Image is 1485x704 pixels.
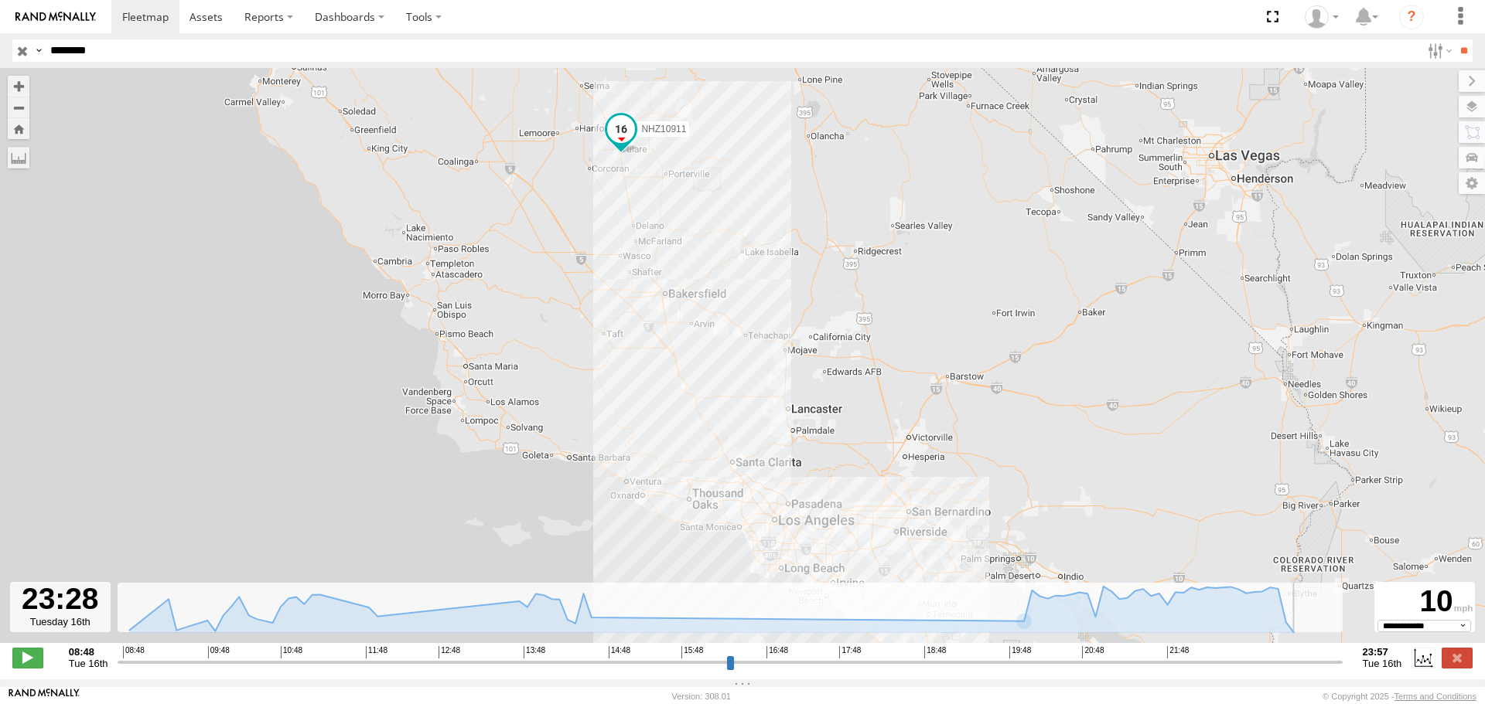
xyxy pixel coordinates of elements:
[1442,648,1473,668] label: Close
[1377,584,1473,620] div: 10
[1009,646,1031,658] span: 19:48
[439,646,460,658] span: 12:48
[672,692,731,701] div: Version: 308.01
[1167,646,1189,658] span: 21:48
[1422,39,1455,62] label: Search Filter Options
[15,12,96,22] img: rand-logo.svg
[681,646,703,658] span: 15:48
[924,646,946,658] span: 18:48
[8,97,29,118] button: Zoom out
[123,646,145,658] span: 08:48
[9,689,80,704] a: Visit our Website
[766,646,788,658] span: 16:48
[8,118,29,139] button: Zoom Home
[1363,658,1402,669] span: Tue 16th Sep 2025
[69,646,108,658] strong: 08:48
[1399,5,1424,29] i: ?
[8,76,29,97] button: Zoom in
[1299,5,1344,29] div: Zulema McIntosch
[32,39,45,62] label: Search Query
[609,646,630,658] span: 14:48
[524,646,545,658] span: 13:48
[1395,692,1476,701] a: Terms and Conditions
[839,646,861,658] span: 17:48
[69,658,108,669] span: Tue 16th Sep 2025
[1363,646,1402,658] strong: 23:57
[12,648,43,668] label: Play/Stop
[1459,172,1485,194] label: Map Settings
[366,646,387,658] span: 11:48
[281,646,302,658] span: 10:48
[1082,646,1104,658] span: 20:48
[208,646,230,658] span: 09:48
[1323,692,1476,701] div: © Copyright 2025 -
[8,147,29,168] label: Measure
[641,124,686,134] span: NHZ10911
